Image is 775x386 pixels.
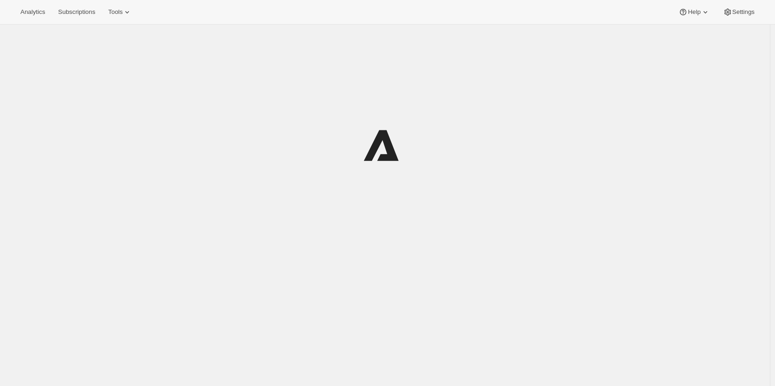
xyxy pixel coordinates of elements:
button: Tools [103,6,137,19]
button: Help [673,6,715,19]
span: Subscriptions [58,8,95,16]
span: Help [688,8,700,16]
button: Settings [717,6,760,19]
span: Settings [732,8,755,16]
span: Tools [108,8,123,16]
span: Analytics [20,8,45,16]
button: Analytics [15,6,51,19]
button: Subscriptions [52,6,101,19]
